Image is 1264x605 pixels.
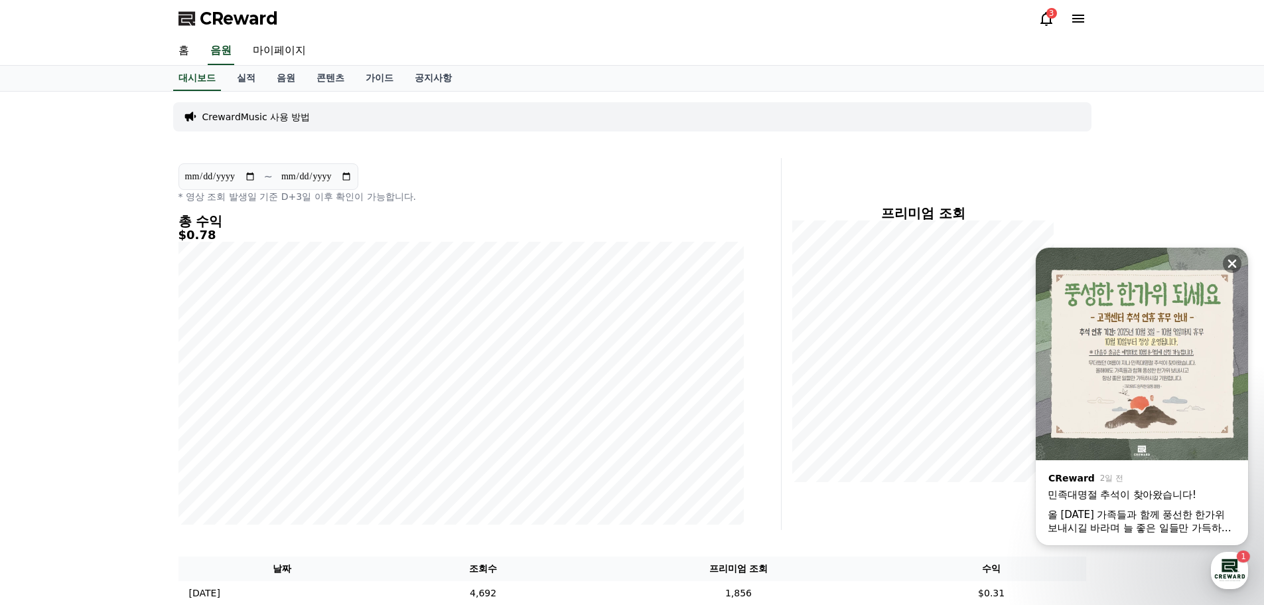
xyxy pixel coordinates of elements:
a: 설정 [171,421,255,454]
h4: 프리미엄 조회 [792,206,1054,220]
th: 조회수 [386,557,580,581]
span: 홈 [42,441,50,452]
span: 대화 [121,442,137,452]
a: 공지사항 [404,66,462,91]
a: 홈 [4,421,88,454]
div: 3 [1046,8,1057,19]
a: 3 [1038,11,1054,27]
h4: 총 수익 [178,214,744,228]
span: 1 [135,420,139,431]
h5: $0.78 [178,228,744,242]
a: CReward [178,8,278,29]
span: 설정 [205,441,221,452]
a: 대시보드 [173,66,221,91]
p: * 영상 조회 발생일 기준 D+3일 이후 확인이 가능합니다. [178,190,744,203]
a: 1대화 [88,421,171,454]
p: ~ [264,169,273,185]
th: 수익 [897,557,1086,581]
th: 날짜 [178,557,386,581]
a: 마이페이지 [242,37,316,65]
p: [DATE] [189,586,220,600]
a: 음원 [266,66,306,91]
a: 실적 [226,66,266,91]
th: 프리미엄 조회 [580,557,896,581]
a: 가이드 [355,66,404,91]
a: 홈 [168,37,200,65]
span: CReward [200,8,278,29]
a: 콘텐츠 [306,66,355,91]
a: CrewardMusic 사용 방법 [202,110,311,124]
a: 음원 [208,37,234,65]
